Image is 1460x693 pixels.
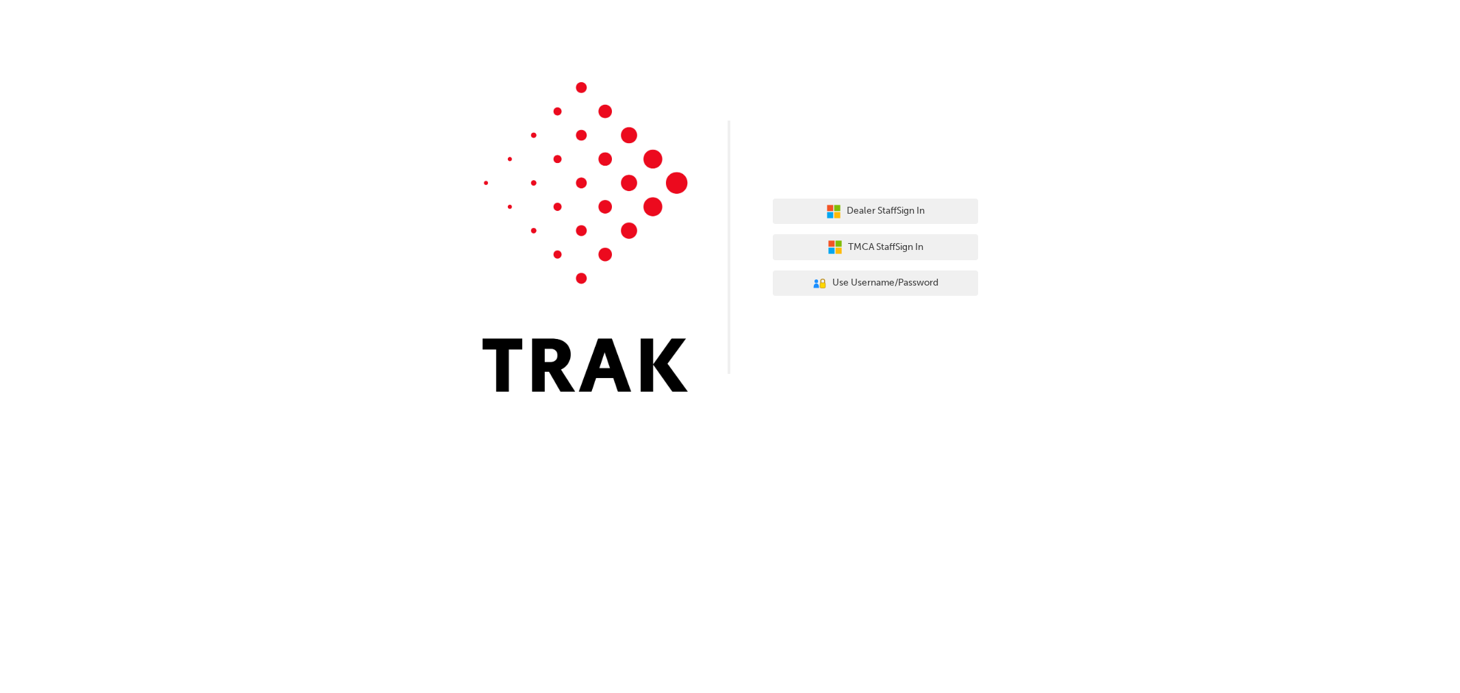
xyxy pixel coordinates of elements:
span: Dealer Staff Sign In [847,203,925,219]
img: Trak [483,82,688,392]
button: Dealer StaffSign In [773,199,978,225]
button: Use Username/Password [773,270,978,297]
span: Use Username/Password [832,275,938,291]
button: TMCA StaffSign In [773,234,978,260]
span: TMCA Staff Sign In [848,240,923,255]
